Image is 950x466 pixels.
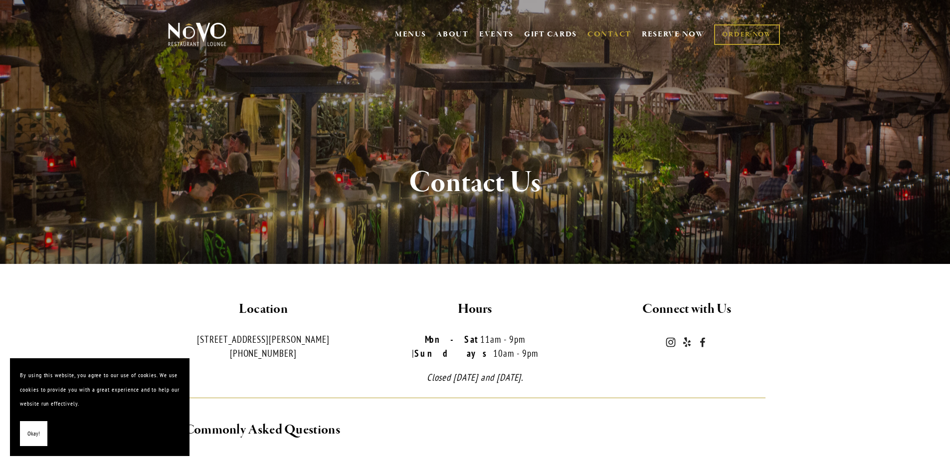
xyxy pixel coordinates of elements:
[524,25,577,44] a: GIFT CARDS
[479,29,514,39] a: EVENTS
[587,25,631,44] a: CONTACT
[642,25,705,44] a: RESERVE NOW
[378,332,572,361] p: 11am - 9pm | 10am - 9pm
[378,299,572,320] h2: Hours
[698,337,708,347] a: Novo Restaurant and Lounge
[20,421,47,447] button: Okay!
[682,337,692,347] a: Yelp
[166,299,361,320] h2: Location
[666,337,676,347] a: Instagram
[414,347,493,359] strong: Sundays
[589,299,784,320] h2: Connect with Us
[166,332,361,361] p: [STREET_ADDRESS][PERSON_NAME] [PHONE_NUMBER]
[425,333,480,345] strong: Mon-Sat
[27,427,40,441] span: Okay!
[427,371,524,383] em: Closed [DATE] and [DATE].
[714,24,779,45] a: ORDER NOW
[395,29,426,39] a: MENUS
[10,358,190,456] section: Cookie banner
[185,420,766,441] h2: Commonly Asked Questions
[20,368,180,411] p: By using this website, you agree to our use of cookies. We use cookies to provide you with a grea...
[409,164,542,202] strong: Contact Us
[436,29,469,39] a: ABOUT
[166,22,228,47] img: Novo Restaurant &amp; Lounge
